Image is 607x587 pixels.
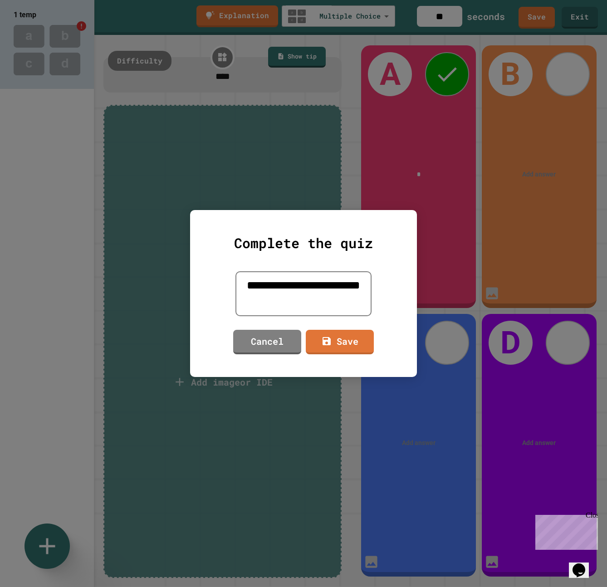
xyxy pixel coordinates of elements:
a: Cancel [233,330,301,354]
div: Complete the quiz [213,233,394,253]
div: Chat with us now!Close [4,4,63,58]
a: Save [306,330,374,354]
iframe: chat widget [532,511,598,550]
iframe: chat widget [569,551,598,578]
